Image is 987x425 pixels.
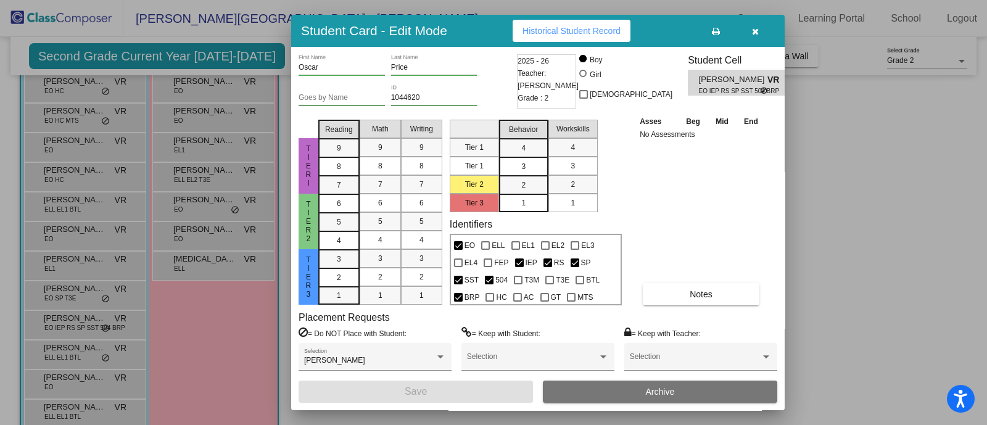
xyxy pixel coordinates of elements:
[526,255,537,270] span: IEP
[521,161,526,172] span: 3
[378,234,382,246] span: 4
[465,273,479,287] span: SST
[699,86,761,96] span: EO IEP RS SP SST 504 BRP
[509,124,538,135] span: Behavior
[378,142,382,153] span: 9
[521,142,526,154] span: 4
[304,356,365,365] span: [PERSON_NAME]
[571,160,575,171] span: 3
[419,179,424,190] span: 7
[543,381,777,403] button: Archive
[378,253,382,264] span: 3
[378,216,382,227] span: 5
[518,55,549,67] span: 2025 - 26
[337,179,341,191] span: 7
[521,179,526,191] span: 2
[524,273,539,287] span: T3M
[299,327,407,339] label: = Do NOT Place with Student:
[465,290,480,305] span: BRP
[378,197,382,208] span: 6
[556,123,590,134] span: Workskills
[637,128,766,141] td: No Assessments
[419,197,424,208] span: 6
[495,273,508,287] span: 504
[419,234,424,246] span: 4
[571,197,575,208] span: 1
[678,115,708,128] th: Beg
[337,272,341,283] span: 2
[419,290,424,301] span: 1
[581,238,594,253] span: EL3
[378,160,382,171] span: 8
[551,290,561,305] span: GT
[337,198,341,209] span: 6
[589,54,603,65] div: Boy
[419,160,424,171] span: 8
[337,142,341,154] span: 9
[325,124,353,135] span: Reading
[337,235,341,246] span: 4
[646,387,675,397] span: Archive
[419,253,424,264] span: 3
[496,290,506,305] span: HC
[524,290,534,305] span: AC
[337,217,341,228] span: 5
[391,94,477,102] input: Enter ID
[303,255,314,299] span: Tier3
[554,255,564,270] span: RS
[577,290,593,305] span: MTS
[337,290,341,301] span: 1
[571,142,575,153] span: 4
[410,123,433,134] span: Writing
[337,254,341,265] span: 3
[465,255,477,270] span: EL4
[581,255,591,270] span: SP
[378,271,382,283] span: 2
[299,312,390,323] label: Placement Requests
[590,87,672,102] span: [DEMOGRAPHIC_DATA]
[551,238,564,253] span: EL2
[637,115,678,128] th: Asses
[708,115,736,128] th: Mid
[522,26,621,36] span: Historical Student Record
[492,238,505,253] span: ELL
[494,255,508,270] span: FEP
[461,327,540,339] label: = Keep with Student:
[690,289,712,299] span: Notes
[513,20,630,42] button: Historical Student Record
[518,92,548,104] span: Grade : 2
[299,94,385,102] input: goes by name
[419,216,424,227] span: 5
[688,54,795,66] h3: Student Cell
[521,197,526,208] span: 1
[522,238,535,253] span: EL1
[624,327,701,339] label: = Keep with Teacher:
[299,381,533,403] button: Save
[571,179,575,190] span: 2
[450,218,492,230] label: Identifiers
[736,115,766,128] th: End
[465,238,475,253] span: EO
[643,283,759,305] button: Notes
[419,271,424,283] span: 2
[378,179,382,190] span: 7
[378,290,382,301] span: 1
[419,142,424,153] span: 9
[303,144,314,188] span: TierI
[301,23,447,38] h3: Student Card - Edit Mode
[699,73,767,86] span: [PERSON_NAME]
[518,67,579,92] span: Teacher: [PERSON_NAME]
[405,386,427,397] span: Save
[767,73,785,86] span: VR
[303,200,314,243] span: Tier2
[556,273,569,287] span: T3E
[586,273,600,287] span: BTL
[337,161,341,172] span: 8
[589,69,601,80] div: Girl
[372,123,389,134] span: Math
